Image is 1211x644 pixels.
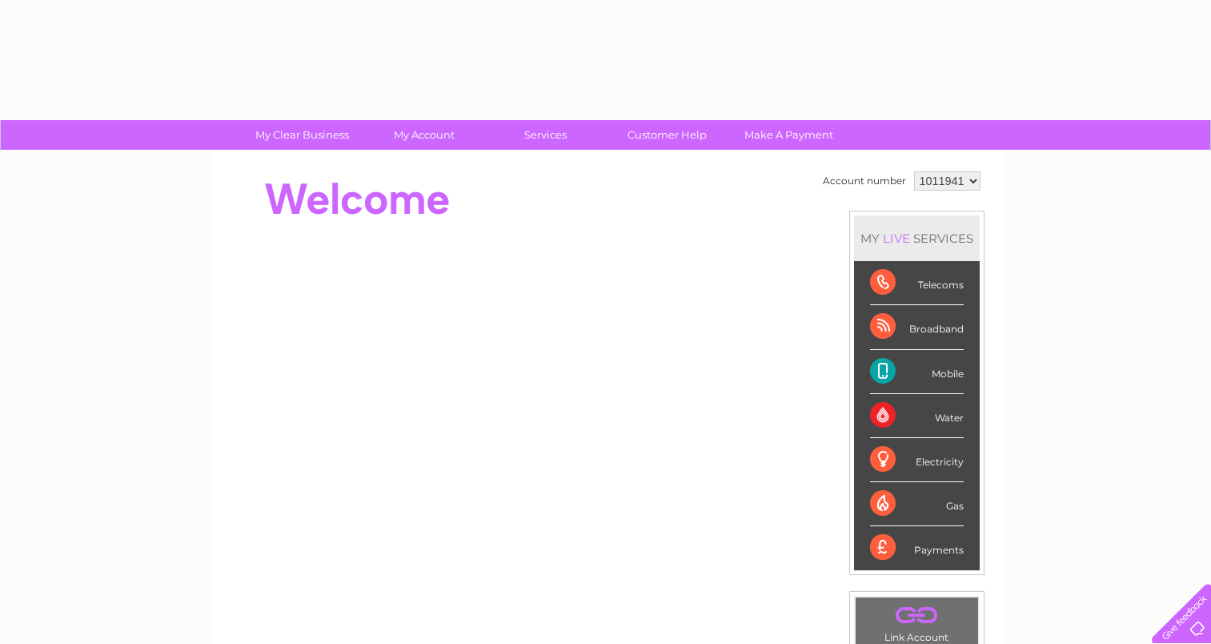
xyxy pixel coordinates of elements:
div: Mobile [870,350,964,394]
div: Telecoms [870,261,964,305]
a: Customer Help [601,120,733,150]
div: Water [870,394,964,438]
td: Account number [819,167,910,195]
div: Electricity [870,438,964,482]
div: Gas [870,482,964,526]
div: Broadband [870,305,964,349]
a: My Clear Business [236,120,368,150]
div: LIVE [880,231,913,246]
div: MY SERVICES [854,215,980,261]
a: . [860,602,974,630]
a: Make A Payment [723,120,855,150]
div: Payments [870,526,964,570]
a: Services [479,120,612,150]
a: My Account [358,120,490,150]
